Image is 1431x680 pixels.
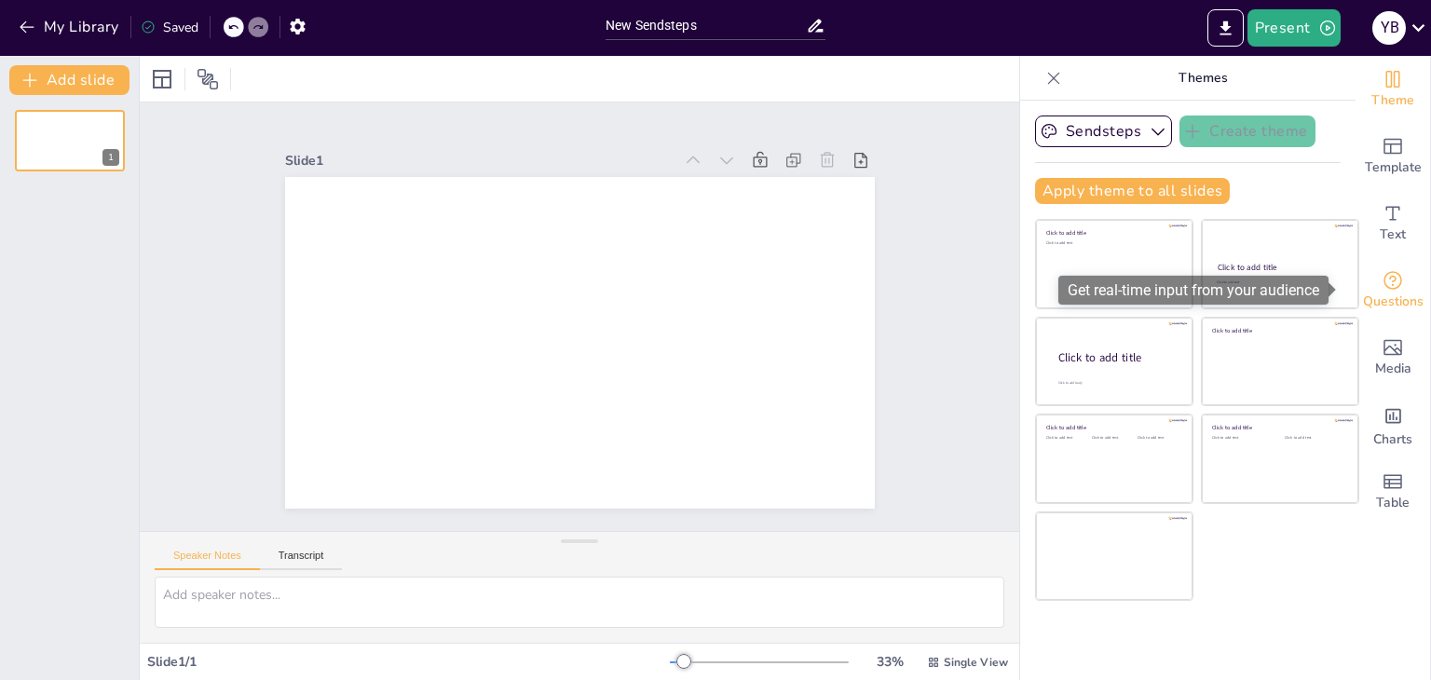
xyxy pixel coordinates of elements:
div: 33 % [867,653,912,671]
div: Click to add title [1212,424,1345,431]
div: Click to add title [1046,229,1179,237]
div: Click to add body [1058,381,1176,386]
button: Export to PowerPoint [1207,9,1244,47]
span: Table [1376,493,1410,513]
div: Change the overall theme [1356,56,1430,123]
div: Slide 1 / 1 [147,653,670,671]
div: Add charts and graphs [1356,391,1430,458]
div: Get real-time input from your audience [1058,276,1329,305]
div: Click to add text [1212,436,1271,441]
div: Click to add title [1058,350,1178,366]
span: Charts [1373,429,1412,450]
div: Saved [141,19,198,36]
div: Get real-time input from your audience [1356,257,1430,324]
button: Apply theme to all slides [1035,178,1230,204]
button: My Library [14,12,127,42]
div: Click to add text [1046,436,1088,441]
button: Create theme [1179,116,1315,147]
span: Template [1365,157,1422,178]
button: Speaker Notes [155,550,260,570]
div: Click to add title [1046,424,1179,431]
button: Transcript [260,550,343,570]
div: Slide 1 [302,121,690,180]
div: Click to add title [1218,262,1342,273]
input: Insert title [606,12,806,39]
button: Y B [1372,9,1406,47]
div: Add images, graphics, shapes or video [1356,324,1430,391]
p: Themes [1069,56,1337,101]
div: Add text boxes [1356,190,1430,257]
div: Y B [1372,11,1406,45]
span: Position [197,68,219,90]
span: Questions [1363,292,1424,312]
span: Single View [944,655,1008,670]
div: Click to add text [1285,436,1343,441]
div: Click to add text [1138,436,1179,441]
div: Click to add text [1046,241,1179,246]
span: Media [1375,359,1411,379]
div: Click to add text [1092,436,1134,441]
div: 1 [15,110,125,171]
div: Layout [147,64,177,94]
span: Theme [1371,90,1414,111]
button: Sendsteps [1035,116,1172,147]
button: Present [1247,9,1341,47]
div: Add ready made slides [1356,123,1430,190]
div: Add a table [1356,458,1430,525]
div: 1 [102,149,119,166]
span: Text [1380,224,1406,245]
div: Click to add title [1212,326,1345,333]
button: Add slide [9,65,129,95]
